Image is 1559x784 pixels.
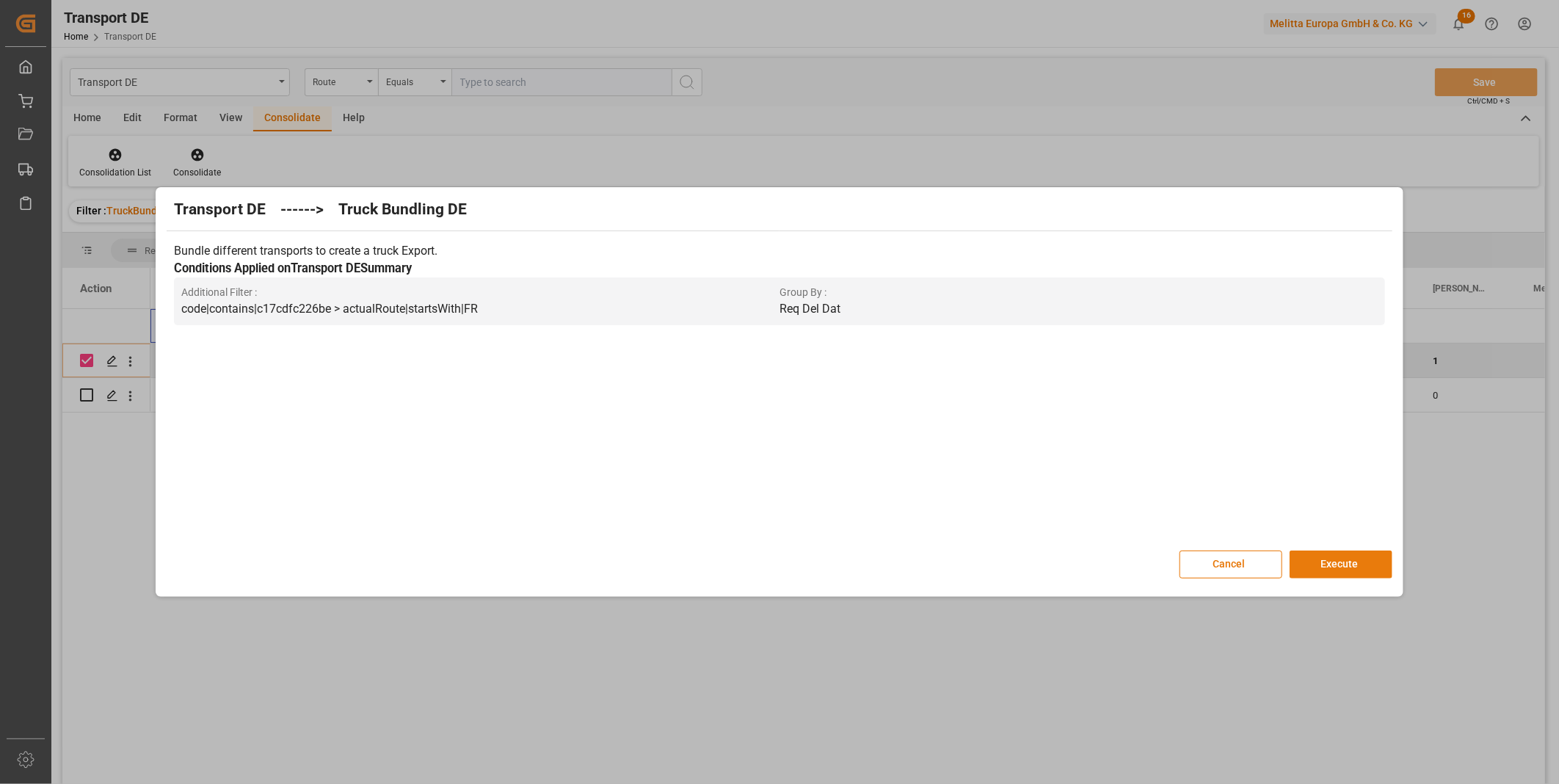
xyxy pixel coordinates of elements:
[174,198,266,222] h2: Transport DE
[174,260,1384,278] h3: Conditions Applied on Transport DE Summary
[780,300,1378,318] p: Req Del Dat
[780,285,1378,300] span: Group By :
[280,198,324,222] h2: ------>
[174,242,1384,260] p: Bundle different transports to create a truck Export.
[1290,551,1392,578] button: Execute
[338,198,467,222] h2: Truck Bundling DE
[181,300,780,318] p: code|contains|c17cdfc226be > actualRoute|startsWith|FR
[1180,551,1282,578] button: Cancel
[181,285,780,300] span: Additional Filter :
